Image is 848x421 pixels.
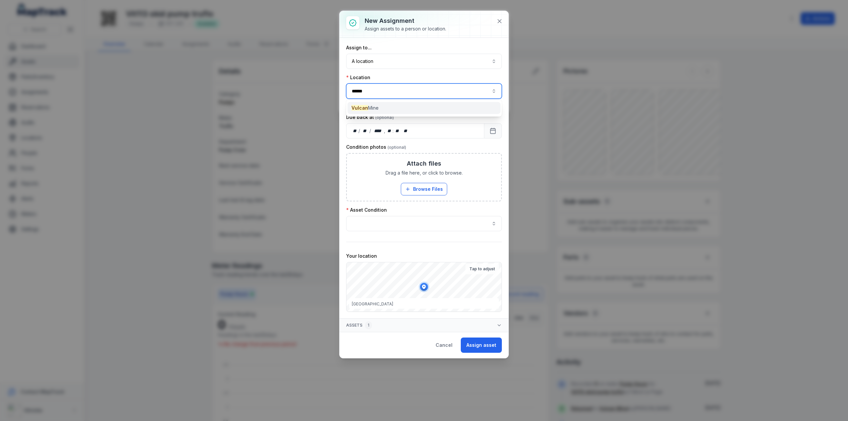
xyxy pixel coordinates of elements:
h3: New assignment [365,16,446,26]
div: : [393,128,394,134]
canvas: Map [346,262,502,312]
div: Assign assets to a person or location. [365,26,446,32]
span: Drag a file here, or click to browse. [386,170,463,176]
label: Condition photos [346,144,406,150]
label: Your location [346,253,377,259]
button: A location [346,54,502,69]
button: Cancel [430,338,458,353]
span: Mine [351,105,379,111]
span: [GEOGRAPHIC_DATA] [352,301,393,306]
label: Due back at [346,114,394,121]
label: Asset Condition [346,207,387,213]
div: / [358,128,361,134]
div: month, [361,128,370,134]
h3: Attach files [407,159,441,168]
label: Location [346,74,370,81]
strong: Tap to adjust [469,266,495,272]
button: Calendar [484,123,502,138]
button: Browse Files [401,183,447,195]
button: Assets1 [340,319,508,332]
label: Assign to... [346,44,372,51]
div: / [369,128,372,134]
span: Assets [346,321,372,329]
div: hour, [386,128,393,134]
button: Assign asset [461,338,502,353]
div: am/pm, [402,128,409,134]
div: day, [352,128,358,134]
div: , [384,128,386,134]
div: year, [372,128,384,134]
span: Vulcan [351,105,368,111]
div: minute, [394,128,401,134]
div: 1 [365,321,372,329]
